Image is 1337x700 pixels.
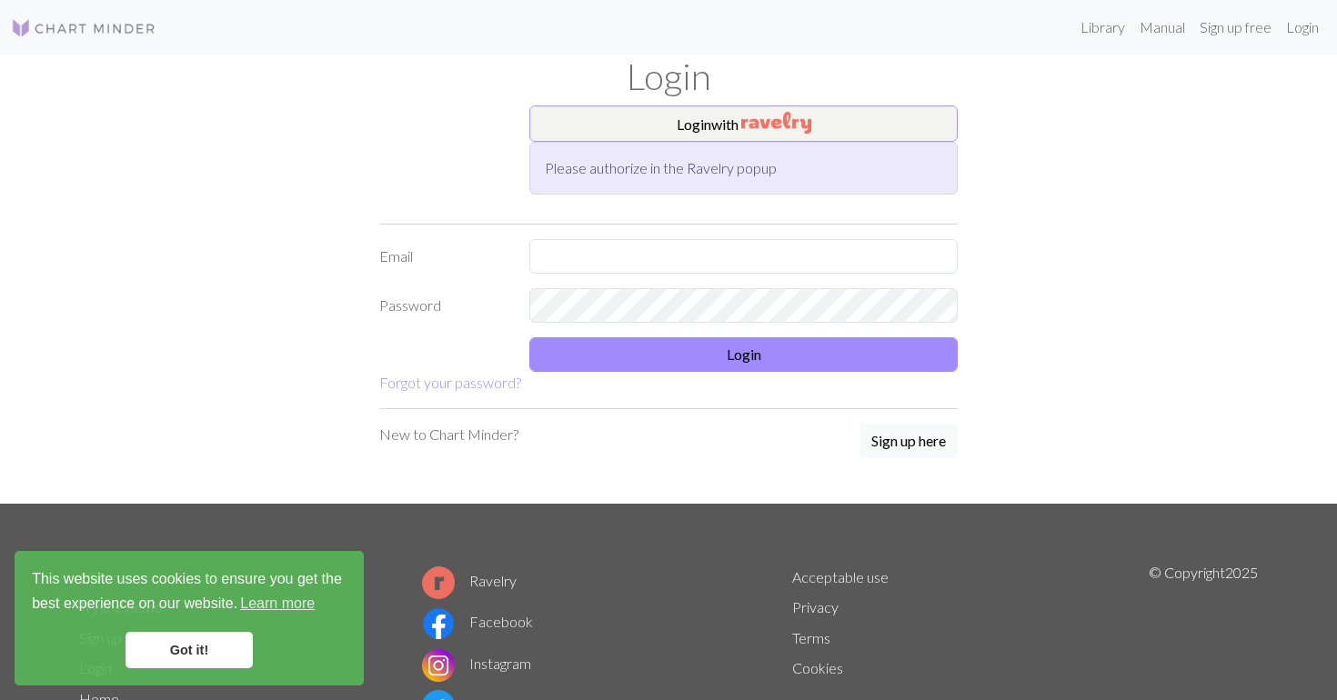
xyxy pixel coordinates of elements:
a: Instagram [422,655,531,672]
img: Ravelry logo [422,566,455,599]
div: Please authorize in the Ravelry popup [529,142,958,195]
label: Password [368,288,518,323]
div: cookieconsent [15,551,364,685]
a: Sign up free [1192,9,1279,45]
label: Email [368,239,518,274]
a: Library [1073,9,1132,45]
p: New to Chart Minder? [379,424,518,445]
a: Ravelry [422,572,517,589]
a: dismiss cookie message [126,632,253,668]
a: Acceptable use [792,568,889,585]
button: Login [529,337,958,372]
a: Sign up here [859,424,958,460]
a: Terms [792,629,830,646]
a: learn more about cookies [237,590,317,617]
img: Logo [11,17,156,39]
a: Login [1279,9,1326,45]
img: Facebook logo [422,607,455,640]
span: This website uses cookies to ensure you get the best experience on our website. [32,568,347,617]
h1: Login [68,55,1269,98]
img: Ravelry [741,112,811,134]
img: Instagram logo [422,649,455,682]
a: Facebook [422,613,533,630]
a: Forgot your password? [379,374,521,391]
a: Privacy [792,598,839,615]
button: Loginwith [529,105,958,142]
a: Manual [1132,9,1192,45]
a: Cookies [792,659,843,676]
button: Sign up here [859,424,958,458]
